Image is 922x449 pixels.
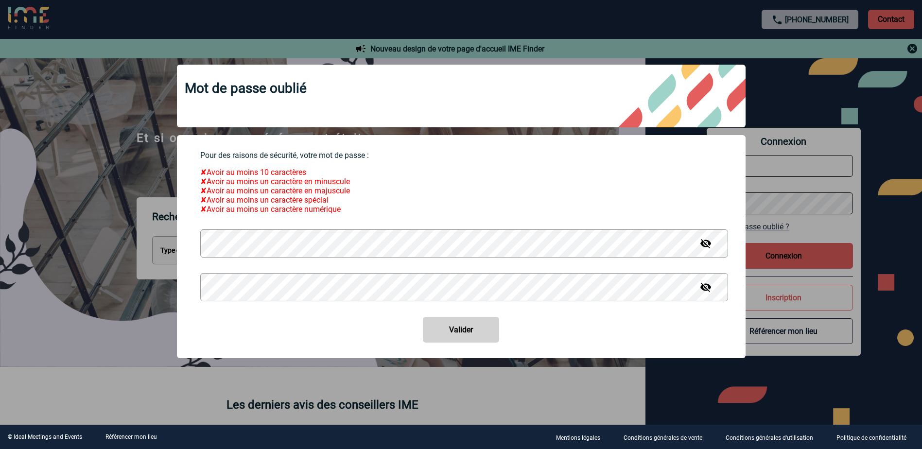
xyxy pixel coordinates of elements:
[200,168,207,177] span: ✘
[423,317,499,343] button: Valider
[548,432,616,442] a: Mentions légales
[556,434,600,441] p: Mentions légales
[8,433,82,440] div: © Ideal Meetings and Events
[177,65,746,127] div: Mot de passe oublié
[200,195,207,205] span: ✘
[200,205,722,214] div: Avoir au moins un caractère numérique
[616,432,718,442] a: Conditions générales de vente
[200,177,207,186] span: ✘
[718,432,829,442] a: Conditions générales d'utilisation
[200,151,722,160] p: Pour des raisons de sécurité, votre mot de passe :
[105,433,157,440] a: Référencer mon lieu
[200,195,722,205] div: Avoir au moins un caractère spécial
[726,434,813,441] p: Conditions générales d'utilisation
[200,177,722,186] div: Avoir au moins un caractère en minuscule
[200,186,207,195] span: ✘
[200,205,207,214] span: ✘
[200,168,722,177] div: Avoir au moins 10 caractères
[200,186,722,195] div: Avoir au moins un caractère en majuscule
[829,432,922,442] a: Politique de confidentialité
[624,434,702,441] p: Conditions générales de vente
[836,434,906,441] p: Politique de confidentialité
